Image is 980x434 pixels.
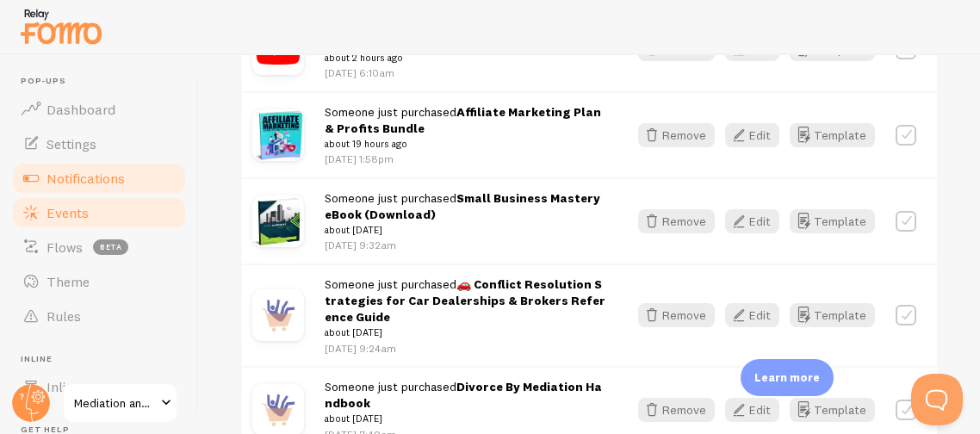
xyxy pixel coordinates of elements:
[252,289,304,341] img: purchase.jpg
[638,303,715,327] button: Remove
[47,204,89,221] span: Events
[325,104,607,152] span: Someone just purchased
[325,136,607,152] small: about 19 hours ago
[325,50,607,65] small: about 2 hours ago
[325,341,607,356] p: [DATE] 9:24am
[325,104,601,136] strong: Affiliate Marketing Plan & Profits Bundle
[725,123,790,147] a: Edit
[638,123,715,147] button: Remove
[911,374,963,425] iframe: Help Scout Beacon - Open
[10,92,188,127] a: Dashboard
[325,152,607,166] p: [DATE] 1:58pm
[325,379,607,427] span: Someone just purchased
[638,209,715,233] button: Remove
[725,209,779,233] button: Edit
[47,239,83,256] span: Flows
[325,238,607,252] p: [DATE] 9:32am
[725,398,790,422] a: Edit
[47,101,115,118] span: Dashboard
[93,239,128,255] span: beta
[10,369,188,404] a: Inline
[325,325,607,340] small: about [DATE]
[47,135,96,152] span: Settings
[21,76,188,87] span: Pop-ups
[325,276,605,325] strong: 🚗 Conflict Resolution Strategies for Car Dealerships & Brokers Reference Guide
[325,222,607,238] small: about [DATE]
[252,195,304,247] img: s354604979392525313_p80_i2_w800.png
[47,378,80,395] span: Inline
[325,190,600,222] strong: Small Business Mastery eBook (Download)
[638,398,715,422] button: Remove
[47,307,81,325] span: Rules
[790,209,875,233] button: Template
[725,123,779,147] button: Edit
[725,303,779,327] button: Edit
[47,273,90,290] span: Theme
[754,369,820,386] p: Learn more
[18,4,104,48] img: fomo-relay-logo-orange.svg
[10,230,188,264] a: Flows beta
[74,393,156,413] span: Mediation and Arbitration Offices of [PERSON_NAME], LLC
[10,161,188,195] a: Notifications
[790,123,875,147] button: Template
[21,354,188,365] span: Inline
[790,303,875,327] button: Template
[62,382,178,424] a: Mediation and Arbitration Offices of [PERSON_NAME], LLC
[741,359,834,396] div: Learn more
[252,109,304,161] img: s354604979392525313_p83_i3_w600.png
[10,264,188,299] a: Theme
[325,379,602,411] strong: Divorce By Mediation Handbook
[10,195,188,230] a: Events
[10,299,188,333] a: Rules
[47,170,125,187] span: Notifications
[325,190,607,239] span: Someone just purchased
[725,303,790,327] a: Edit
[325,65,607,80] p: [DATE] 6:10am
[325,276,607,341] span: Someone just purchased
[325,411,607,426] small: about [DATE]
[790,398,875,422] button: Template
[10,127,188,161] a: Settings
[725,209,790,233] a: Edit
[725,398,779,422] button: Edit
